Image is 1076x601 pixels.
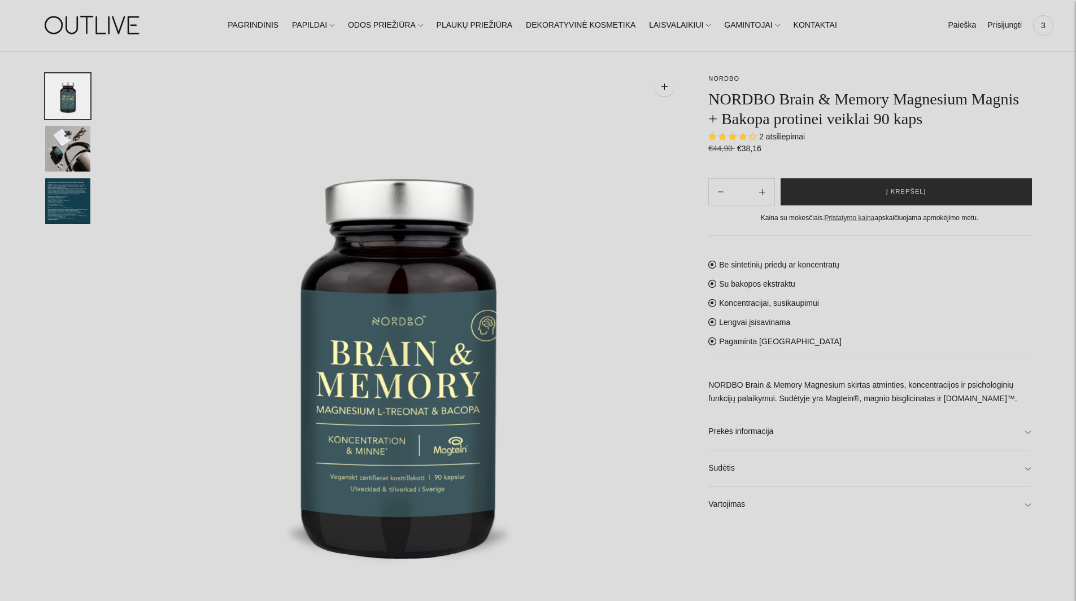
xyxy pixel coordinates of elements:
a: NORDBO [708,75,739,82]
a: Vartojimas [708,486,1031,523]
div: Be sintetinių priedų ar koncentratų Su bakopos ekstraktu Koncentracijai, susikaupimui Lengvai įsi... [708,235,1031,523]
a: Pristatymo kaina [825,214,875,222]
a: 3 [1033,13,1053,38]
s: €44,90 [708,144,735,153]
a: GAMINTOJAI [724,13,779,38]
h1: NORDBO Brain & Memory Magnesium Magnis + Bakopa protinei veiklai 90 kaps [708,89,1031,129]
a: PAGRINDINIS [228,13,278,38]
a: Sudėtis [708,450,1031,486]
div: Kaina su mokesčiais. apskaičiuojama apmokėjimo metu. [708,212,1031,224]
p: NORDBO Brain & Memory Magnesium skirtas atminties, koncentracijos ir psichologinių funkcijų palai... [708,379,1031,406]
button: Translation missing: en.general.accessibility.image_thumbail [45,73,90,119]
a: PLAUKŲ PRIEŽIŪRA [437,13,513,38]
a: KONTAKTAI [794,13,837,38]
a: Prisijungti [987,13,1022,38]
span: 2 atsiliepimai [759,132,805,141]
a: Paieška [948,13,976,38]
input: Product quantity [733,184,750,200]
button: Translation missing: en.general.accessibility.image_thumbail [45,126,90,172]
span: 4.00 stars [708,132,759,141]
button: Add product quantity [709,178,733,205]
button: Į krepšelį [781,178,1032,205]
button: Translation missing: en.general.accessibility.image_thumbail [45,178,90,224]
span: 3 [1035,17,1051,33]
a: PAPILDAI [292,13,334,38]
button: Subtract product quantity [750,178,774,205]
a: DEKORATYVINĖ KOSMETIKA [526,13,635,38]
span: €38,16 [737,144,761,153]
a: ODOS PRIEŽIŪRA [348,13,423,38]
a: LAISVALAIKIUI [649,13,711,38]
a: Prekės informacija [708,414,1031,450]
img: OUTLIVE [23,6,164,45]
span: Į krepšelį [886,186,926,198]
